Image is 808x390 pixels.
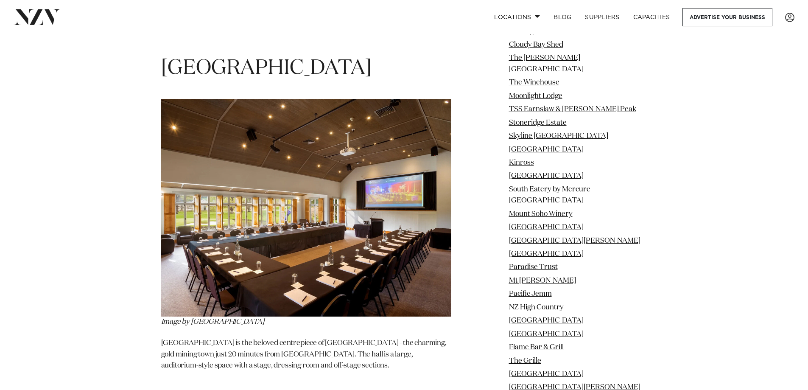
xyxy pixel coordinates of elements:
[682,8,772,26] a: Advertise your business
[509,41,563,48] a: Cloudy Bay Shed
[161,55,451,82] h1: [GEOGRAPHIC_DATA]
[509,250,584,258] a: [GEOGRAPHIC_DATA]
[578,8,626,26] a: SUPPLIERS
[509,357,541,365] a: The Grille
[509,277,576,284] a: Mt [PERSON_NAME]
[509,186,590,204] a: South Eatery by Mercure [GEOGRAPHIC_DATA]
[509,159,534,166] a: Kinross
[509,370,584,378] a: [GEOGRAPHIC_DATA]
[161,318,265,325] em: Image by [GEOGRAPHIC_DATA]
[509,210,573,218] a: Mount Soho Winery
[161,338,451,382] p: [GEOGRAPHIC_DATA] is the beloved centrepiece of [GEOGRAPHIC_DATA] - the charming, gold mining tow...
[626,8,677,26] a: Capacities
[509,224,584,231] a: [GEOGRAPHIC_DATA]
[509,317,584,325] a: [GEOGRAPHIC_DATA]
[509,237,640,244] a: [GEOGRAPHIC_DATA][PERSON_NAME]
[509,291,552,298] a: Pacific Jemm
[509,55,584,73] a: The [PERSON_NAME][GEOGRAPHIC_DATA]
[547,8,578,26] a: BLOG
[487,8,547,26] a: Locations
[509,133,608,140] a: Skyline [GEOGRAPHIC_DATA]
[14,9,60,25] img: nzv-logo.png
[509,173,584,180] a: [GEOGRAPHIC_DATA]
[509,344,564,351] a: Flame Bar & Grill
[509,119,567,126] a: Stoneridge Estate
[509,304,564,311] a: NZ High Country
[509,79,559,87] a: The Winehouse
[509,146,584,153] a: [GEOGRAPHIC_DATA]
[509,331,584,338] a: [GEOGRAPHIC_DATA]
[509,106,636,113] a: TSS Earnslaw & [PERSON_NAME] Peak
[509,264,558,271] a: Paradise Trust
[509,93,562,100] a: Moonlight Lodge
